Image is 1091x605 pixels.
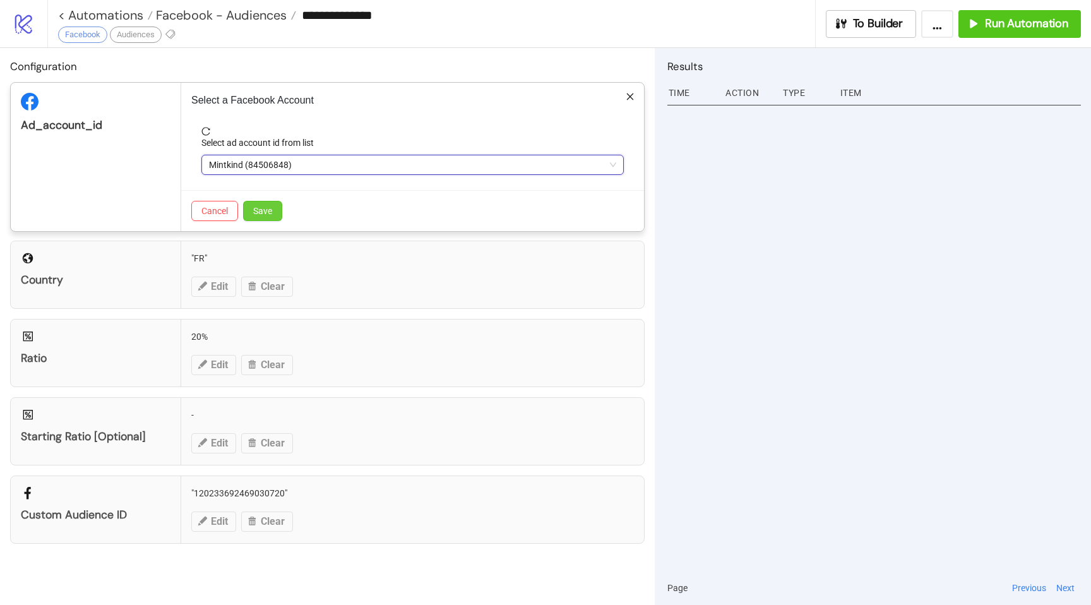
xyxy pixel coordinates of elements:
button: Run Automation [958,10,1081,38]
button: ... [921,10,953,38]
button: Next [1052,581,1078,595]
span: Facebook - Audiences [153,7,287,23]
div: Action [724,81,773,105]
button: Save [243,201,282,221]
button: Previous [1008,581,1050,595]
span: To Builder [853,16,903,31]
h2: Results [667,58,1081,75]
div: ad_account_id [21,118,170,133]
div: Time [667,81,716,105]
label: Select ad account id from list [201,136,322,150]
span: Save [253,206,272,216]
div: Item [839,81,1081,105]
button: To Builder [826,10,917,38]
span: reload [201,127,624,136]
p: Select a Facebook Account [191,93,634,108]
span: Mintkind (84506848) [209,155,616,174]
span: Page [667,581,688,595]
button: Cancel [191,201,238,221]
span: Run Automation [985,16,1068,31]
h2: Configuration [10,58,645,75]
span: close [626,92,635,101]
div: Facebook [58,27,107,43]
a: Facebook - Audiences [153,9,296,21]
div: Type [782,81,830,105]
div: Audiences [110,27,162,43]
span: Cancel [201,206,228,216]
a: < Automations [58,9,153,21]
